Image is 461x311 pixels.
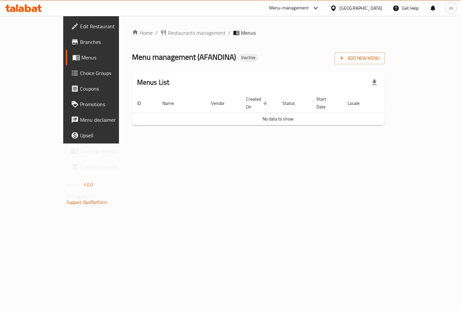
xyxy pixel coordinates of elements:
span: Status [282,99,303,107]
h2: Menus List [137,78,170,87]
a: Home [132,29,153,37]
table: enhanced table [132,93,424,125]
th: Actions [376,93,424,113]
li: / [155,29,158,37]
li: / [228,29,230,37]
span: Edit Restaurant [80,22,135,30]
span: Menus [81,54,135,61]
span: Vendor [211,99,233,107]
span: Inactive [239,55,258,60]
a: Upsell [66,128,140,143]
div: [GEOGRAPHIC_DATA] [339,5,382,12]
div: Export file [367,75,382,90]
a: Coupons [66,81,140,96]
span: No data to show [263,115,294,123]
span: Version: [66,180,82,189]
span: Start Date [316,95,335,111]
a: Support.OpsPlatform [66,198,108,206]
nav: breadcrumb [132,29,385,37]
span: Add New Menu [340,54,380,62]
span: Branches [80,38,135,46]
span: Upsell [80,131,135,139]
span: Coupons [80,85,135,93]
a: Menu disclaimer [66,112,140,128]
span: Grocery Checklist [80,163,135,170]
a: Edit Restaurant [66,19,140,34]
span: Menu disclaimer [80,116,135,124]
span: Menus [241,29,256,37]
span: Locale [348,99,368,107]
span: Coverage Report [80,147,135,155]
button: Add New Menu [335,52,385,64]
span: Promotions [80,100,135,108]
a: Menus [66,50,140,65]
span: 1.0.0 [83,180,93,189]
div: Inactive [239,54,258,62]
span: Get support on: [66,192,96,200]
a: Grocery Checklist [66,159,140,174]
span: Restaurants management [168,29,226,37]
div: Menu-management [269,4,309,12]
span: ID [137,99,149,107]
a: Promotions [66,96,140,112]
span: Name [162,99,182,107]
span: Choice Groups [80,69,135,77]
span: Created On [246,95,269,111]
a: Branches [66,34,140,50]
span: m [449,5,453,12]
a: Choice Groups [66,65,140,81]
span: Menu management ( AFANDINA ) [132,50,236,64]
a: Restaurants management [160,29,226,37]
a: Coverage Report [66,143,140,159]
